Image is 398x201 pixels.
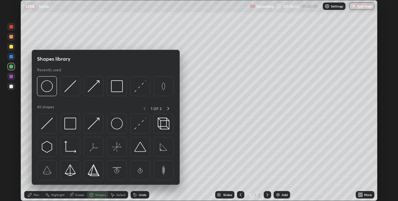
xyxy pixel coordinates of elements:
[37,55,71,63] h5: Shapes library
[349,2,374,10] button: End Class
[257,192,261,198] div: 3
[158,141,169,153] img: svg+xml;charset=utf-8,%3Csvg%20xmlns%3D%22http%3A%2F%2Fwww.w3.org%2F2000%2Fsvg%22%20width%3D%2265...
[75,193,85,196] div: Eraser
[37,68,61,72] p: Recently used
[325,4,330,9] img: class-settings-icons
[158,164,169,176] img: svg+xml;charset=utf-8,%3Csvg%20xmlns%3D%22http%3A%2F%2Fwww.w3.org%2F2000%2Fsvg%22%20width%3D%2265...
[111,118,123,129] img: svg+xml;charset=utf-8,%3Csvg%20xmlns%3D%22http%3A%2F%2Fwww.w3.org%2F2000%2Fsvg%22%20width%3D%2236...
[41,118,53,129] img: svg+xml;charset=utf-8,%3Csvg%20xmlns%3D%22http%3A%2F%2Fwww.w3.org%2F2000%2Fsvg%22%20width%3D%2230...
[88,118,99,129] img: svg+xml;charset=utf-8,%3Csvg%20xmlns%3D%22http%3A%2F%2Fwww.w3.org%2F2000%2Fsvg%22%20width%3D%2230...
[250,4,255,9] img: recording.375f2c34.svg
[223,193,232,196] div: Slides
[64,80,76,92] img: svg+xml;charset=utf-8,%3Csvg%20xmlns%3D%22http%3A%2F%2Fwww.w3.org%2F2000%2Fsvg%22%20width%3D%2230...
[134,164,146,176] img: svg+xml;charset=utf-8,%3Csvg%20xmlns%3D%22http%3A%2F%2Fwww.w3.org%2F2000%2Fsvg%22%20width%3D%2265...
[51,193,65,196] div: Highlight
[275,192,280,197] img: add-slide-button
[95,193,106,196] div: Shapes
[364,193,372,196] div: More
[64,118,76,129] img: svg+xml;charset=utf-8,%3Csvg%20xmlns%3D%22http%3A%2F%2Fwww.w3.org%2F2000%2Fsvg%22%20width%3D%2234...
[64,164,76,176] img: svg+xml;charset=utf-8,%3Csvg%20xmlns%3D%22http%3A%2F%2Fwww.w3.org%2F2000%2Fsvg%22%20width%3D%2234...
[256,4,274,9] p: Recording
[139,193,146,196] div: Undo
[64,141,76,153] img: svg+xml;charset=utf-8,%3Csvg%20xmlns%3D%22http%3A%2F%2Fwww.w3.org%2F2000%2Fsvg%22%20width%3D%2233...
[41,164,53,176] img: svg+xml;charset=utf-8,%3Csvg%20xmlns%3D%22http%3A%2F%2Fwww.w3.org%2F2000%2Fsvg%22%20width%3D%2265...
[37,105,54,112] p: All shapes
[254,193,256,197] div: /
[158,118,169,129] img: svg+xml;charset=utf-8,%3Csvg%20xmlns%3D%22http%3A%2F%2Fwww.w3.org%2F2000%2Fsvg%22%20width%3D%2235...
[134,80,146,92] img: svg+xml;charset=utf-8,%3Csvg%20xmlns%3D%22http%3A%2F%2Fwww.w3.org%2F2000%2Fsvg%22%20width%3D%2230...
[331,5,343,8] p: Settings
[158,80,169,92] img: svg+xml;charset=utf-8,%3Csvg%20xmlns%3D%22http%3A%2F%2Fwww.w3.org%2F2000%2Fsvg%22%20width%3D%2265...
[116,193,126,196] div: Select
[26,4,35,9] p: LIVE
[111,80,123,92] img: svg+xml;charset=utf-8,%3Csvg%20xmlns%3D%22http%3A%2F%2Fwww.w3.org%2F2000%2Fsvg%22%20width%3D%2234...
[34,193,39,196] div: Pen
[282,193,288,196] div: Add
[39,4,49,9] p: Solids
[88,80,99,92] img: svg+xml;charset=utf-8,%3Csvg%20xmlns%3D%22http%3A%2F%2Fwww.w3.org%2F2000%2Fsvg%22%20width%3D%2230...
[111,164,123,176] img: svg+xml;charset=utf-8,%3Csvg%20xmlns%3D%22http%3A%2F%2Fwww.w3.org%2F2000%2Fsvg%22%20width%3D%2265...
[111,141,123,153] img: svg+xml;charset=utf-8,%3Csvg%20xmlns%3D%22http%3A%2F%2Fwww.w3.org%2F2000%2Fsvg%22%20width%3D%2265...
[41,80,53,92] img: svg+xml;charset=utf-8,%3Csvg%20xmlns%3D%22http%3A%2F%2Fwww.w3.org%2F2000%2Fsvg%22%20width%3D%2236...
[134,141,146,153] img: svg+xml;charset=utf-8,%3Csvg%20xmlns%3D%22http%3A%2F%2Fwww.w3.org%2F2000%2Fsvg%22%20width%3D%2238...
[134,118,146,129] img: svg+xml;charset=utf-8,%3Csvg%20xmlns%3D%22http%3A%2F%2Fwww.w3.org%2F2000%2Fsvg%22%20width%3D%2230...
[41,141,53,153] img: svg+xml;charset=utf-8,%3Csvg%20xmlns%3D%22http%3A%2F%2Fwww.w3.org%2F2000%2Fsvg%22%20width%3D%2230...
[351,4,356,9] img: end-class-cross
[88,141,99,153] img: svg+xml;charset=utf-8,%3Csvg%20xmlns%3D%22http%3A%2F%2Fwww.w3.org%2F2000%2Fsvg%22%20width%3D%2265...
[151,106,162,111] p: 1 OF 3
[247,193,253,197] div: 2
[88,164,99,176] img: svg+xml;charset=utf-8,%3Csvg%20xmlns%3D%22http%3A%2F%2Fwww.w3.org%2F2000%2Fsvg%22%20width%3D%2234...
